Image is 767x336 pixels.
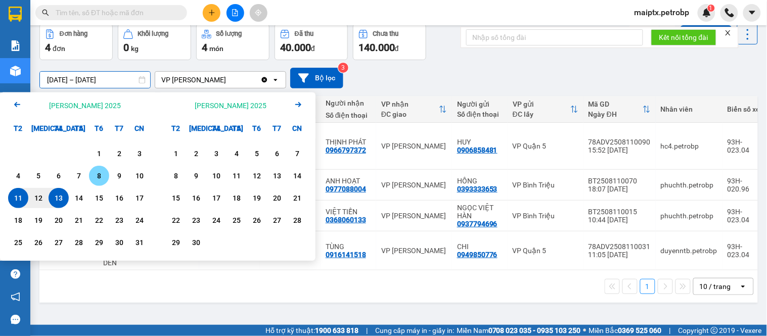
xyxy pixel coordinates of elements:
img: logo-vxr [9,7,22,22]
div: Choose Thứ Hai, tháng 08 4 2025. It's available. [8,166,28,186]
strong: 1900 633 818 [315,326,358,334]
span: 4 [202,41,207,54]
div: 23 [112,214,126,226]
div: Choose Thứ Sáu, tháng 09 12 2025. It's available. [247,166,267,186]
div: Choose Thứ Ba, tháng 08 12 2025. It's available. [28,188,49,208]
div: 16 [112,192,126,204]
div: Choose Thứ Năm, tháng 08 21 2025. It's available. [69,210,89,230]
div: 29 [92,236,106,249]
div: 0368060133 [326,216,366,224]
span: ⚪️ [583,328,586,332]
div: Người gửi [457,100,503,108]
div: CN [129,118,150,138]
div: phuchth.petrobp [661,212,717,220]
img: solution-icon [10,40,21,51]
div: 0916141518 [326,251,366,259]
div: Choose Chủ Nhật, tháng 09 28 2025. It's available. [287,210,307,230]
img: phone-icon [725,8,734,17]
div: VP Quận 5 [513,247,578,255]
div: T7 [267,118,287,138]
div: VP Bình Triệu [513,181,578,189]
div: Số điện thoại [326,111,371,119]
div: BT2508110015 [589,208,651,216]
div: VP [PERSON_NAME] [161,75,226,85]
span: message [11,315,20,324]
span: Miền Nam [457,325,581,336]
div: 0949850776 [457,251,498,259]
div: 14 [72,192,86,204]
svg: Clear value [260,76,268,84]
div: VP [PERSON_NAME] [381,142,447,150]
div: Choose Thứ Bảy, tháng 08 9 2025. It's available. [109,166,129,186]
div: Choose Thứ Ba, tháng 08 19 2025. It's available. [28,210,49,230]
div: 93H-023.04 [728,138,760,154]
div: 18 [230,192,244,204]
div: Khối lượng [138,30,169,37]
div: Người nhận [326,99,371,107]
div: hc4.petrobp [661,142,717,150]
div: Chưa thu [373,30,399,37]
div: 13 [52,192,66,204]
th: Toggle SortBy [583,96,656,123]
div: T6 [247,118,267,138]
div: Choose Thứ Ba, tháng 08 5 2025. It's available. [28,166,49,186]
div: 93H-023.04 [728,243,760,259]
div: 21 [290,192,304,204]
span: copyright [711,327,718,334]
div: Choose Thứ Ba, tháng 09 2 2025. It's available. [186,143,206,164]
div: ANH HOẠT [326,177,371,185]
span: aim [255,9,262,16]
div: Choose Thứ Năm, tháng 08 28 2025. It's available. [69,232,89,253]
div: Choose Thứ Năm, tháng 08 14 2025. It's available. [69,188,89,208]
span: Miền Bắc [589,325,662,336]
svg: open [739,282,747,291]
div: Choose Thứ Sáu, tháng 08 22 2025. It's available. [89,210,109,230]
div: 11 [11,192,25,204]
div: BT2508110070 [589,177,651,185]
span: plus [208,9,215,16]
div: VP [PERSON_NAME] [381,212,447,220]
div: Choose Thứ Năm, tháng 09 4 2025. It's available. [227,143,247,164]
div: Choose Thứ Sáu, tháng 08 29 2025. It's available. [89,232,109,253]
button: Khối lượng0kg [118,24,191,60]
th: Toggle SortBy [508,96,583,123]
span: món [209,44,223,53]
div: 8 [169,170,183,182]
strong: 0369 525 060 [618,326,662,334]
div: 30 [112,236,126,249]
div: Mã GD [589,100,643,108]
div: 29 [169,236,183,249]
div: 24 [132,214,147,226]
div: Choose Chủ Nhật, tháng 08 3 2025. It's available. [129,143,150,164]
div: 1 [169,148,183,160]
div: VP [PERSON_NAME] [381,247,447,255]
strong: 0708 023 035 - 0935 103 250 [488,326,581,334]
div: NGỌC VIỆT HÀN [457,204,503,220]
div: T6 [89,118,109,138]
span: question-circle [11,269,20,279]
div: 22 [92,214,106,226]
div: 31 [132,236,147,249]
div: T5 [69,118,89,138]
div: Choose Thứ Hai, tháng 09 22 2025. It's available. [166,210,186,230]
div: Choose Chủ Nhật, tháng 09 14 2025. It's available. [287,166,307,186]
div: 12 [31,192,46,204]
div: 2 [189,148,203,160]
div: Choose Thứ Hai, tháng 08 25 2025. It's available. [8,232,28,253]
span: close [725,29,732,36]
div: 28 [290,214,304,226]
div: Choose Thứ Bảy, tháng 09 27 2025. It's available. [267,210,287,230]
input: Nhập số tổng đài [466,29,643,45]
div: 0906858481 [457,146,498,154]
div: 6 [52,170,66,182]
input: Selected VP Minh Hưng. [227,75,228,85]
div: 4 [230,148,244,160]
div: 0977088004 [326,185,366,193]
div: 6 [270,148,284,160]
span: đ [311,44,315,53]
div: 25 [230,214,244,226]
div: 18 [11,214,25,226]
div: T4 [206,118,227,138]
div: VP Quận 5 [513,142,578,150]
div: 15 [169,192,183,204]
